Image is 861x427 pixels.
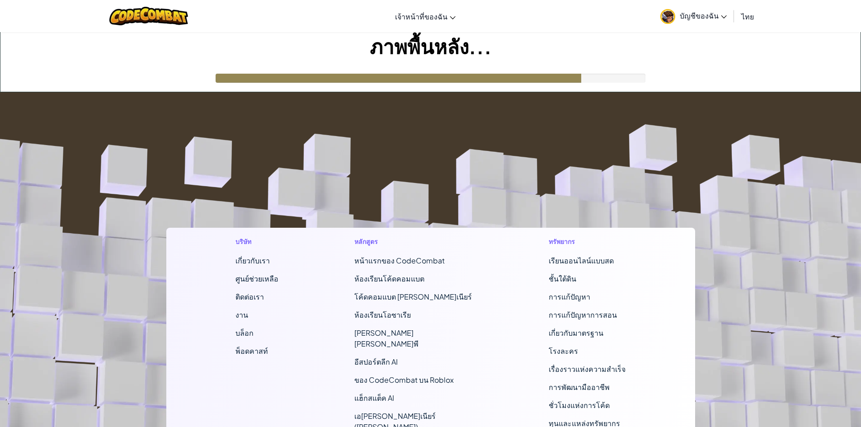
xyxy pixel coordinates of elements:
a: แฮ็กสแต็ค AI [354,393,394,403]
a: ชั่วโมงแห่งการโค้ด [549,400,610,410]
a: การพัฒนามืออาชีพ [549,382,610,392]
font: ติดต่อเรา [235,292,264,301]
a: โรงละคร [549,346,578,356]
a: งาน [235,310,248,319]
a: เกี่ยวกับมาตรฐาน [549,328,603,338]
a: เรียนออนไลน์แบบสด [549,256,614,265]
a: ห้องเรียนโค้ดคอมแบต [354,274,424,283]
a: โค้ดคอมแบต [PERSON_NAME]เนียร์ [354,292,472,301]
font: หน้าแรกของ CodeCombat [354,256,445,265]
a: พ็อดคาสท์ [235,346,268,356]
a: ของ CodeCombat บน Roblox [354,375,454,385]
img: avatar [660,9,675,24]
a: เกี่ยวกับเรา [235,256,270,265]
font: ทรัพยากร [549,237,575,245]
a: [PERSON_NAME] [PERSON_NAME]พี [354,328,419,348]
font: หลักสูตร [354,237,378,245]
a: เจ้าหน้าที่ของฉัน [391,4,460,28]
a: อีสปอร์ตลีก AI [354,357,398,366]
a: บล็อก [235,328,254,338]
font: บัญชีของฉัน [680,11,719,20]
a: ศูนย์ช่วยเหลือ [235,274,278,283]
img: โลโก้ CodeCombat [109,7,188,25]
a: การแก้ปัญหาการสอน [549,310,617,319]
font: บริษัท [235,237,251,245]
a: ห้องเรียนโอซาเรีย [354,310,411,319]
a: เรื่องราวแห่งความสำเร็จ [549,364,626,374]
a: ชั้นใต้ดิน [549,274,576,283]
a: บัญชีของฉัน [656,2,731,30]
font: ภาพพื้นหลัง... [370,33,492,59]
a: ไทย [737,4,758,28]
a: การแก้ปัญหา [549,292,590,301]
font: ไทย [741,12,754,21]
font: เจ้าหน้าที่ของฉัน [395,12,447,21]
